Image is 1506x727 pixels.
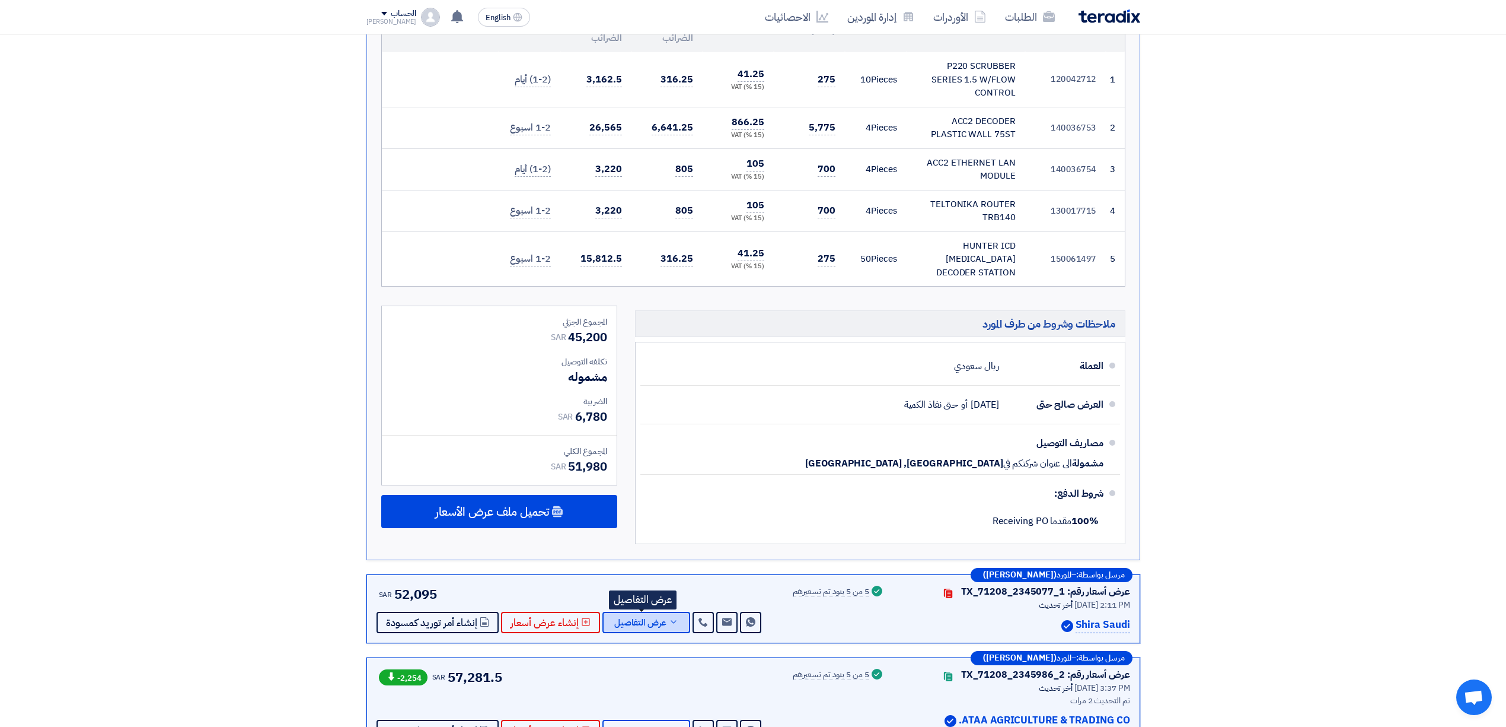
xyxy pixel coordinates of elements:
span: 105 [746,157,764,172]
td: Pieces [845,148,907,190]
div: – [971,568,1132,582]
span: [GEOGRAPHIC_DATA], [GEOGRAPHIC_DATA] [805,458,1003,469]
a: الطلبات [996,3,1064,31]
td: 150061497 [1025,231,1106,286]
div: [PERSON_NAME] [366,18,417,25]
span: مشموله [568,368,607,386]
span: 41.25 [738,67,764,82]
span: SAR [551,461,566,473]
span: 15,812.5 [580,252,621,266]
span: 10 [860,73,871,86]
span: 51,980 [568,458,607,475]
button: عرض التفاصيل [602,612,690,633]
span: أخر تحديث [1039,599,1073,611]
a: الأوردرات [924,3,996,31]
a: Open chat [1456,680,1492,715]
span: 3,162.5 [586,72,621,87]
td: 130017715 [1025,190,1106,231]
img: Verified Account [945,715,956,727]
button: English [478,8,530,27]
div: (15 %) VAT [712,131,764,141]
span: مقدما Receiving PO [993,514,1099,528]
div: تكلفه التوصيل [391,355,607,368]
span: 26,565 [589,120,621,135]
span: 6,641.25 [652,120,693,135]
img: Teradix logo [1079,9,1140,23]
span: حتى نفاذ الكمية [904,399,959,411]
a: الاحصائيات [755,3,838,31]
div: 5 من 5 بنود تم تسعيرهم [793,671,869,680]
span: تحميل ملف عرض الأسعار [435,506,549,517]
span: 866.25 [732,115,764,130]
span: 4 [866,204,871,217]
div: عرض أسعار رقم: TX_71208_2345077_1 [961,585,1130,599]
span: مرسل بواسطة: [1076,654,1125,662]
div: شروط الدفع: [659,480,1103,508]
div: ACC2 ETHERNET LAN MODULE [916,156,1016,183]
div: الضريبة [391,395,607,408]
span: 6,780 [575,408,607,426]
td: 2 [1106,107,1125,148]
span: [DATE] [971,399,998,411]
td: 3 [1106,148,1125,190]
td: 5 [1106,231,1125,286]
span: 316.25 [661,252,693,266]
img: Verified Account [1061,620,1073,632]
td: 120042712 [1025,52,1106,107]
div: العملة [1009,352,1103,380]
button: إنشاء عرض أسعار [501,612,600,633]
div: P220 SCRUBBER SERIES 1.5 W/FLOW CONTROL [916,59,1016,100]
span: 1-2 اسبوع [510,120,550,135]
td: Pieces [845,52,907,107]
span: [DATE] 2:11 PM [1074,599,1130,611]
button: إنشاء أمر توريد كمسودة [376,612,499,633]
span: English [486,14,510,22]
span: 50 [860,252,871,265]
div: (15 %) VAT [712,82,764,93]
span: 45,200 [568,328,607,346]
span: 57,281.5 [448,668,502,687]
span: 275 [818,72,835,87]
strong: 100% [1071,514,1099,528]
span: [DATE] 3:37 PM [1074,682,1130,694]
span: SAR [379,589,393,600]
p: Shira Saudi [1076,617,1130,633]
b: ([PERSON_NAME]) [983,654,1057,662]
img: profile_test.png [421,8,440,27]
div: ACC2 DECODER PLASTIC WALL 75ST [916,115,1016,141]
span: -2,254 [379,669,427,685]
div: (15 %) VAT [712,172,764,182]
span: إنشاء أمر توريد كمسودة [386,618,477,627]
div: الحساب [391,9,416,19]
div: (15 %) VAT [712,214,764,224]
span: 4 [866,163,871,176]
span: 1-2 اسبوع [510,204,550,218]
span: 3,220 [595,162,622,177]
td: 140036754 [1025,148,1106,190]
span: 5,775 [809,120,835,135]
span: 700 [818,162,835,177]
span: المورد [1057,654,1071,662]
span: 4 [866,121,871,134]
td: Pieces [845,190,907,231]
span: مشمولة [1072,458,1103,469]
span: SAR [558,411,573,423]
td: Pieces [845,231,907,286]
span: 316.25 [661,72,693,87]
td: Pieces [845,107,907,148]
div: تم التحديث 2 مرات [899,694,1130,707]
span: 41.25 [738,246,764,261]
span: الى عنوان شركتكم في [1003,458,1072,469]
div: مصاريف التوصيل [1009,429,1103,458]
a: إدارة الموردين [838,3,924,31]
div: المجموع الجزئي [391,316,607,328]
span: أو [961,399,968,411]
span: مرسل بواسطة: [1076,571,1125,579]
span: 1-2 اسبوع [510,252,550,266]
h5: ملاحظات وشروط من طرف المورد [635,310,1125,337]
span: (1-2) أيام [515,72,550,87]
div: 5 من 5 بنود تم تسعيرهم [793,588,869,597]
span: 805 [675,162,693,177]
div: عرض أسعار رقم: TX_71208_2345986_2 [961,668,1130,682]
td: 4 [1106,190,1125,231]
